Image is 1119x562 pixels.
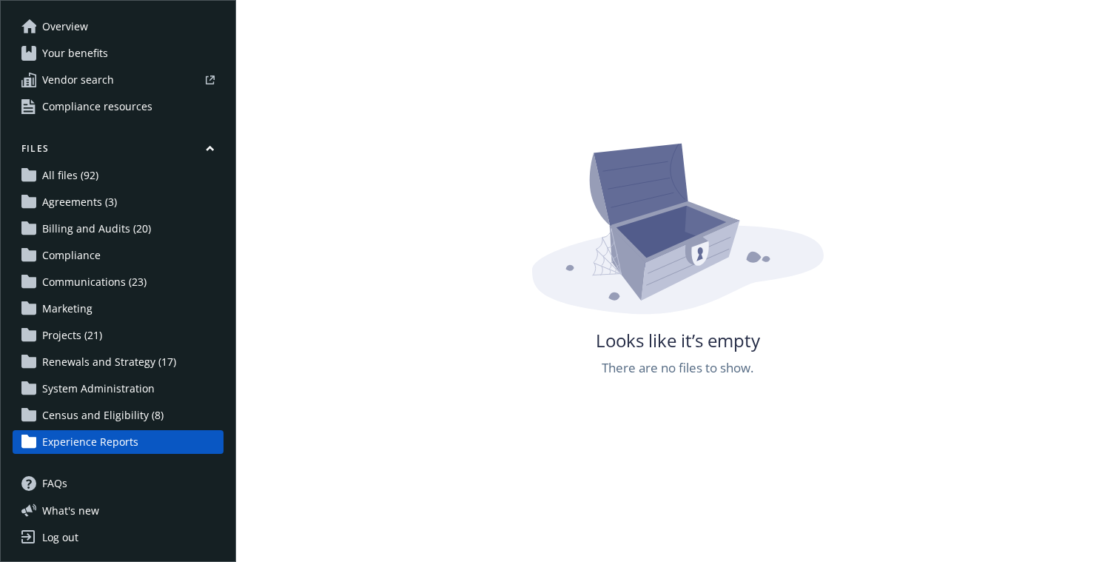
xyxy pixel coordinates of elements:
[42,377,155,401] span: System Administration
[42,324,102,347] span: Projects (21)
[42,164,98,187] span: All files (92)
[13,297,224,321] a: Marketing
[13,472,224,495] a: FAQs
[42,270,147,294] span: Communications (23)
[42,217,151,241] span: Billing and Audits (20)
[42,404,164,427] span: Census and Eligibility (8)
[13,404,224,427] a: Census and Eligibility (8)
[42,526,78,549] div: Log out
[13,142,224,161] button: Files
[13,350,224,374] a: Renewals and Strategy (17)
[42,68,114,92] span: Vendor search
[13,430,224,454] a: Experience Reports
[13,68,224,92] a: Vendor search
[13,164,224,187] a: All files (92)
[42,15,88,39] span: Overview
[13,15,224,39] a: Overview
[42,41,108,65] span: Your benefits
[42,472,67,495] span: FAQs
[13,41,224,65] a: Your benefits
[42,190,117,214] span: Agreements (3)
[42,95,152,118] span: Compliance resources
[13,503,123,518] button: What's new
[42,350,176,374] span: Renewals and Strategy (17)
[13,324,224,347] a: Projects (21)
[13,377,224,401] a: System Administration
[13,270,224,294] a: Communications (23)
[602,358,753,378] span: There are no files to show.
[13,244,224,267] a: Compliance
[13,217,224,241] a: Billing and Audits (20)
[13,95,224,118] a: Compliance resources
[42,297,93,321] span: Marketing
[42,503,99,518] span: What ' s new
[42,430,138,454] span: Experience Reports
[596,328,760,353] span: Looks like it’s empty
[13,190,224,214] a: Agreements (3)
[42,244,101,267] span: Compliance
